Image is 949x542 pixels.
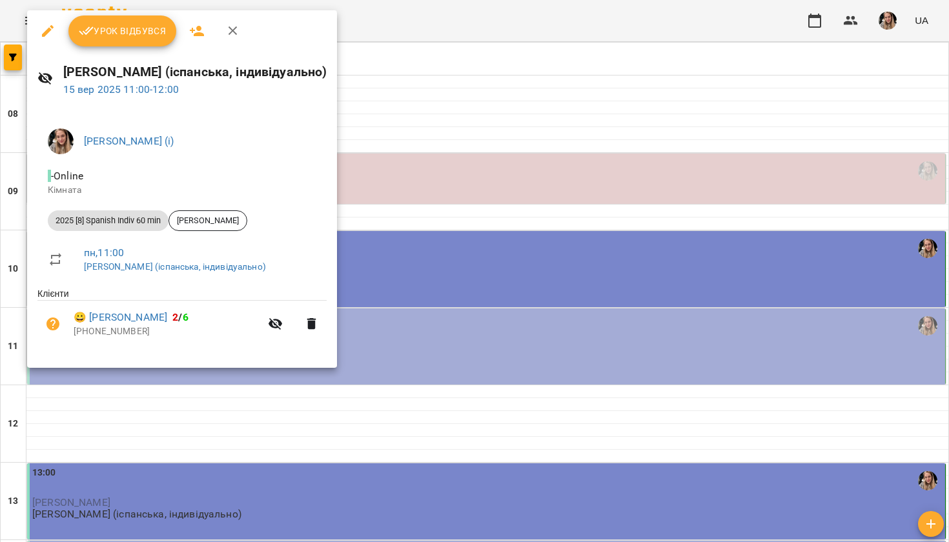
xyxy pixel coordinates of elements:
div: [PERSON_NAME] [168,210,247,231]
span: 2025 [8] Spanish Indiv 60 min [48,215,168,226]
h6: [PERSON_NAME] (іспанська, індивідуально) [63,62,327,82]
span: 2 [172,311,178,323]
button: Урок відбувся [68,15,177,46]
img: ff1aba66b001ca05e46c699d6feb4350.jpg [48,128,74,154]
span: [PERSON_NAME] [169,215,247,226]
span: - Online [48,170,86,182]
a: пн , 11:00 [84,246,124,259]
span: Урок відбувся [79,23,167,39]
button: Візит ще не сплачено. Додати оплату? [37,308,68,339]
b: / [172,311,188,323]
a: 😀 [PERSON_NAME] [74,310,167,325]
p: Кімната [48,184,316,197]
span: 6 [183,311,189,323]
a: 15 вер 2025 11:00-12:00 [63,83,179,95]
a: [PERSON_NAME] (іспанська, індивідуально) [84,261,266,272]
a: [PERSON_NAME] (і) [84,135,174,147]
ul: Клієнти [37,287,327,352]
p: [PHONE_NUMBER] [74,325,260,338]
